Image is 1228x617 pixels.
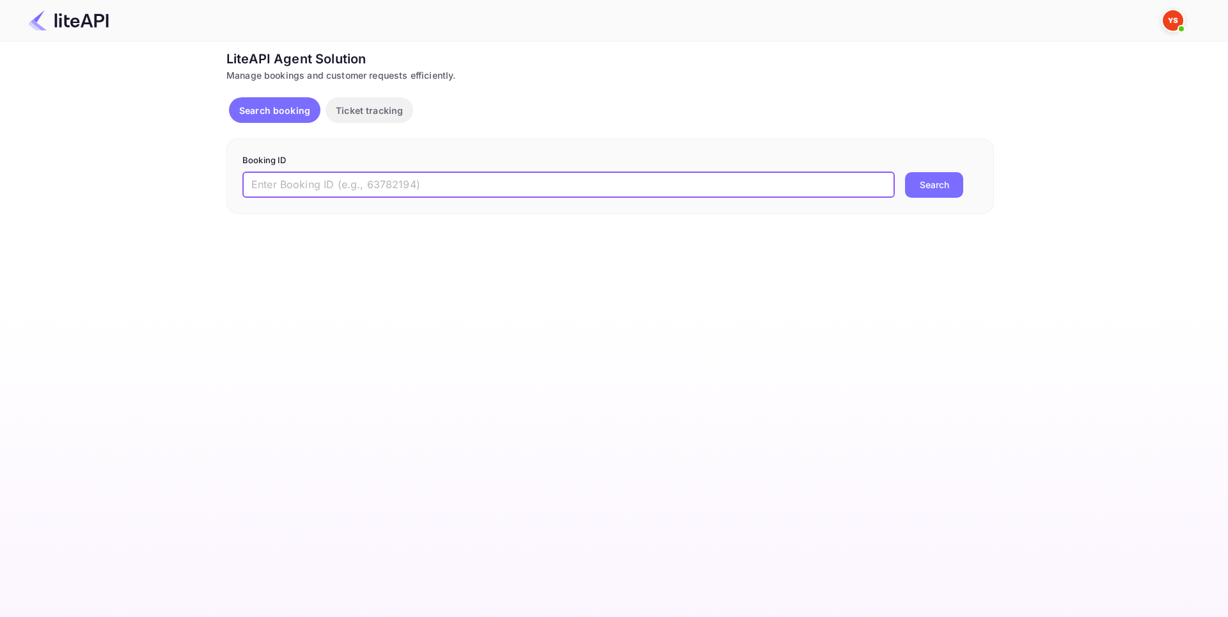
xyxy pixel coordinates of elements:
p: Search booking [239,104,310,117]
input: Enter Booking ID (e.g., 63782194) [242,172,895,198]
p: Booking ID [242,154,978,167]
img: LiteAPI Logo [28,10,109,31]
div: LiteAPI Agent Solution [226,49,994,68]
div: Manage bookings and customer requests efficiently. [226,68,994,82]
p: Ticket tracking [336,104,403,117]
button: Search [905,172,963,198]
img: Yandex Support [1163,10,1183,31]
